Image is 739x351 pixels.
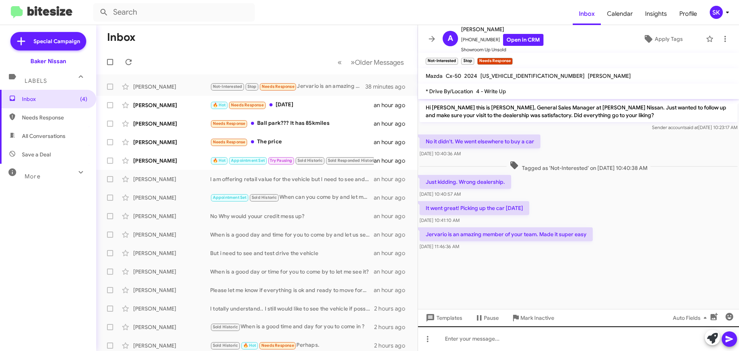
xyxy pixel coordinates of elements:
span: 🔥 Hot [213,158,226,163]
div: an hour ago [374,120,411,128]
span: [PERSON_NAME] [461,25,543,34]
div: [PERSON_NAME] [133,249,210,257]
div: [PERSON_NAME] [133,212,210,220]
p: Hi [PERSON_NAME] this is [PERSON_NAME], General Sales Manager at [PERSON_NAME] Nissan. Just wante... [420,101,737,122]
div: [PERSON_NAME] [133,194,210,202]
div: [PERSON_NAME] [133,120,210,128]
div: Baker Nissan [30,57,66,65]
button: Next [346,54,408,70]
span: Stop [247,84,257,89]
p: Jervario is an amazing member of your team. Made it super easy [420,227,593,241]
button: Apply Tags [623,32,702,46]
small: Stop [461,58,474,65]
div: [PERSON_NAME] [133,175,210,183]
span: Not-Interested [213,84,242,89]
span: Labels [25,77,47,84]
span: Needs Response [261,343,294,348]
div: I am offering retail value for the vehicle but I need to see and test drive it. [210,175,374,183]
p: It went great! Picking up the car [DATE] [420,201,529,215]
span: 4 - Write Up [476,88,506,95]
div: an hour ago [374,286,411,294]
div: 38 minutes ago [365,83,411,91]
span: Try Pausing [270,158,292,163]
span: Sold Historic [213,324,238,329]
span: Showroom Up Unsold [461,46,543,54]
div: But i need to see and test drive the vehicle [210,249,374,257]
span: [PERSON_NAME] [588,72,631,79]
p: No it didn't. We went elsewhere to buy a car [420,134,540,148]
span: Cx-50 [446,72,461,79]
div: an hour ago [374,268,411,275]
div: When is a good time and day for you to come in ? [210,322,374,331]
span: said at [685,124,698,130]
div: [DATE] [210,101,374,109]
div: 2 hours ago [374,305,411,312]
a: Profile [673,3,703,25]
button: Previous [333,54,346,70]
div: [PERSON_NAME] [133,323,210,331]
input: Search [93,3,255,22]
span: Older Messages [355,58,404,67]
span: » [351,57,355,67]
span: Needs Response [22,114,87,121]
div: an hour ago [374,194,411,202]
span: Needs Response [213,121,246,126]
a: Special Campaign [10,32,86,50]
span: (4) [80,95,87,103]
div: I haven't even thought about that [210,156,374,165]
span: Pause [484,311,499,325]
a: Insights [639,3,673,25]
span: [DATE] 10:40:57 AM [420,191,461,197]
span: 🔥 Hot [213,102,226,107]
a: Calendar [601,3,639,25]
button: Auto Fields [667,311,716,325]
span: Save a Deal [22,151,51,158]
a: Inbox [573,3,601,25]
h1: Inbox [107,31,135,44]
div: an hour ago [374,231,411,238]
span: Appointment Set [231,158,265,163]
div: Perhaps. [210,341,374,350]
div: The price [210,138,374,146]
span: All Conversations [22,132,65,140]
div: an hour ago [374,138,411,146]
div: [PERSON_NAME] [133,342,210,349]
span: [PHONE_NUMBER] [461,34,543,46]
span: 🔥 Hot [243,343,256,348]
div: SK [710,6,723,19]
span: [DATE] 10:40:36 AM [420,151,461,156]
span: Mazda [426,72,443,79]
span: Sold Historic [298,158,323,163]
span: Sold Responded Historic [328,158,377,163]
div: [PERSON_NAME] [133,231,210,238]
div: 2 hours ago [374,342,411,349]
div: Please let me know if everything is ok and ready to move forward. [210,286,374,294]
a: Open in CRM [503,34,543,46]
button: SK [703,6,731,19]
span: Sold Historic [213,343,238,348]
span: Inbox [22,95,87,103]
nav: Page navigation example [333,54,408,70]
span: Needs Response [231,102,264,107]
button: Templates [418,311,468,325]
div: Ball park??? It has 85kmiles [210,119,374,128]
div: an hour ago [374,157,411,165]
div: When is a good day and time for you to come by and let us see it? [210,231,374,238]
div: Jervario is an amazing member of your team. Made it super easy [210,82,365,91]
span: Appointment Set [213,195,247,200]
span: [DATE] 10:41:10 AM [420,217,460,223]
div: When is a good day or time for you to come by to let me see it? [210,268,374,275]
span: Tagged as 'Not-Interested' on [DATE] 10:40:38 AM [507,161,650,172]
span: Needs Response [262,84,294,89]
div: an hour ago [374,249,411,257]
span: Sold Historic [252,195,277,200]
span: Special Campaign [33,37,80,45]
span: [US_VEHICLE_IDENTIFICATION_NUMBER] [480,72,585,79]
span: Needs Response [213,139,246,144]
p: Just kidding. Wrong dealership. [420,175,511,189]
div: When can you come by and let me see the vehicle? [210,193,374,202]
